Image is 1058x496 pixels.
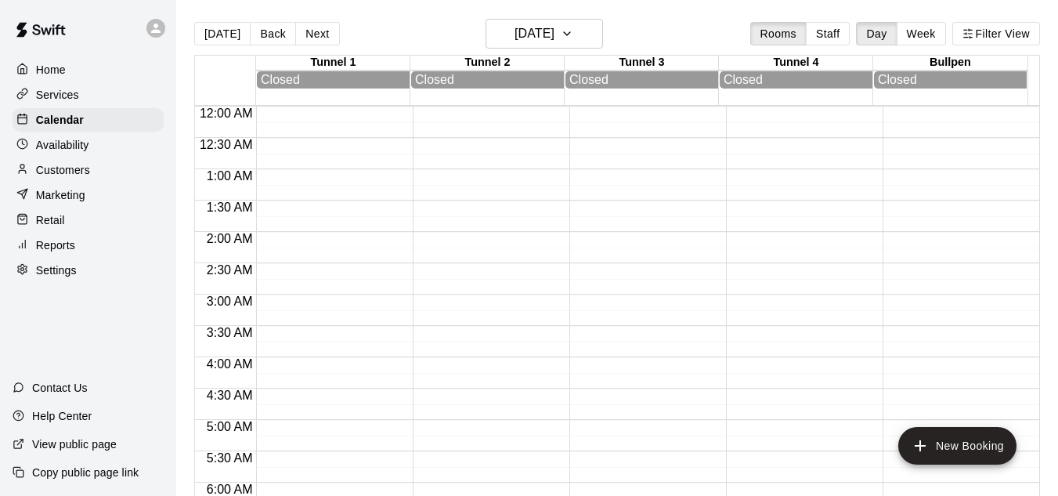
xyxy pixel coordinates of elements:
a: Customers [13,158,164,182]
p: View public page [32,436,117,452]
div: Closed [415,73,560,87]
p: Calendar [36,112,84,128]
span: 4:00 AM [203,357,257,371]
a: Settings [13,259,164,282]
button: Rooms [750,22,807,45]
button: add [898,427,1016,465]
button: Day [856,22,897,45]
div: Tunnel 2 [410,56,565,71]
div: Closed [261,73,406,87]
button: [DATE] [486,19,603,49]
h6: [DATE] [515,23,554,45]
span: 2:30 AM [203,263,257,277]
a: Home [13,58,164,81]
a: Reports [13,234,164,257]
button: Filter View [952,22,1040,45]
div: Closed [724,73,868,87]
a: Marketing [13,183,164,207]
p: Services [36,87,79,103]
span: 3:30 AM [203,326,257,339]
p: Customers [36,162,90,178]
div: Tunnel 3 [565,56,719,71]
span: 12:00 AM [196,107,257,120]
p: Marketing [36,187,85,203]
span: 2:00 AM [203,232,257,245]
div: Closed [569,73,714,87]
span: 4:30 AM [203,389,257,402]
p: Home [36,62,66,78]
span: 5:00 AM [203,420,257,433]
p: Availability [36,137,89,153]
a: Availability [13,133,164,157]
div: Bullpen [873,56,1027,71]
p: Contact Us [32,380,88,396]
span: 12:30 AM [196,138,257,151]
p: Settings [36,262,77,278]
div: Tunnel 4 [719,56,873,71]
span: 6:00 AM [203,483,257,496]
p: Retail [36,212,65,228]
button: Next [295,22,339,45]
p: Help Center [32,408,92,424]
span: 1:30 AM [203,201,257,214]
a: Retail [13,208,164,232]
p: Copy public page link [32,465,139,480]
button: Back [250,22,296,45]
button: Week [897,22,946,45]
span: 5:30 AM [203,451,257,465]
div: Closed [878,73,1023,87]
div: Tunnel 1 [256,56,410,71]
button: Staff [806,22,850,45]
span: 3:00 AM [203,295,257,308]
a: Services [13,83,164,107]
a: Calendar [13,108,164,132]
button: [DATE] [194,22,251,45]
span: 1:00 AM [203,169,257,183]
p: Reports [36,237,75,253]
